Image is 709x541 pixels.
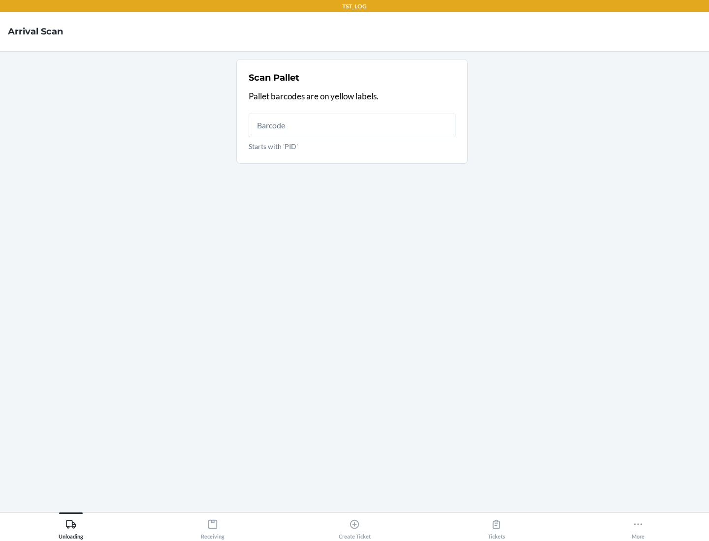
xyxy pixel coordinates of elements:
[8,25,63,38] h4: Arrival Scan
[488,515,505,540] div: Tickets
[249,71,299,84] h2: Scan Pallet
[567,512,709,540] button: More
[249,141,455,151] p: Starts with 'PID'
[425,512,567,540] button: Tickets
[339,515,371,540] div: Create Ticket
[201,515,225,540] div: Receiving
[142,512,284,540] button: Receiving
[632,515,645,540] div: More
[249,114,455,137] input: Starts with 'PID'
[284,512,425,540] button: Create Ticket
[59,515,83,540] div: Unloading
[249,90,455,103] p: Pallet barcodes are on yellow labels.
[342,2,367,11] p: TST_LOG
